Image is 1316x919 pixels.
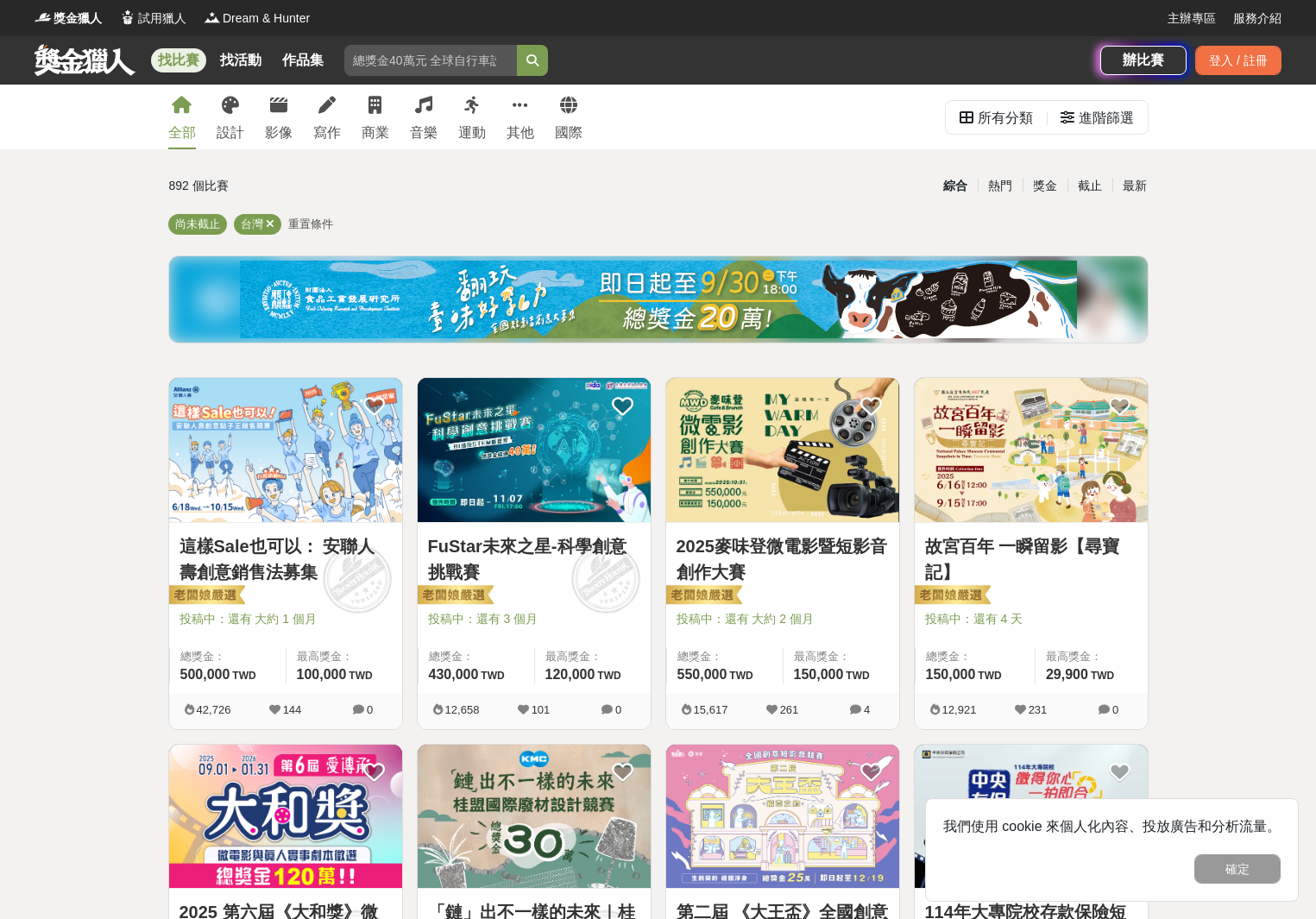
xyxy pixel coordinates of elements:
[35,9,102,28] a: Logo獎金獵人
[1046,648,1137,665] span: 最高獎金：
[410,85,438,149] a: 音樂
[367,703,373,716] span: 0
[297,667,347,682] span: 100,000
[204,9,221,26] img: Logo
[217,123,244,143] div: 設計
[458,85,486,149] a: 運動
[169,378,402,523] a: Cover Image
[151,48,206,72] a: 找比賽
[138,9,186,28] span: 試用獵人
[169,745,402,889] img: Cover Image
[429,648,524,665] span: 總獎金：
[729,670,752,682] span: TWD
[1046,667,1088,682] span: 29,900
[283,703,302,716] span: 144
[666,745,899,890] a: Cover Image
[943,819,1281,834] span: 我們使用 cookie 來個人化內容、投放廣告和分析流量。
[429,667,479,682] span: 430,000
[864,703,870,716] span: 4
[677,667,727,682] span: 550,000
[597,670,620,682] span: TWD
[942,703,977,716] span: 12,921
[197,703,231,716] span: 42,726
[175,217,220,230] span: 尚未截止
[915,378,1148,523] a: Cover Image
[615,703,621,716] span: 0
[978,670,1001,682] span: TWD
[677,610,889,628] span: 投稿中：還有 大約 2 個月
[1079,101,1134,135] div: 進階篩選
[232,670,255,682] span: TWD
[168,85,196,149] a: 全部
[911,584,991,608] img: 老闆娘嚴選
[169,745,402,890] a: Cover Image
[217,85,244,149] a: 設計
[418,378,651,523] a: Cover Image
[213,48,268,72] a: 找活動
[794,648,889,665] span: 最高獎金：
[362,123,389,143] div: 商業
[180,667,230,682] span: 500,000
[168,123,196,143] div: 全部
[1029,703,1048,716] span: 231
[1023,171,1067,201] div: 獎金
[313,123,341,143] div: 寫作
[428,610,640,628] span: 投稿中：還有 3 個月
[418,745,651,889] img: Cover Image
[545,667,595,682] span: 120,000
[1195,46,1281,75] div: 登入 / 註冊
[677,533,889,585] a: 2025麥味登微電影暨短影音創作大賽
[677,648,772,665] span: 總獎金：
[555,85,582,149] a: 國際
[35,9,52,26] img: Logo
[794,667,844,682] span: 150,000
[666,378,899,523] a: Cover Image
[169,171,494,201] div: 892 個比賽
[925,533,1137,585] a: 故宮百年 一瞬留影【尋寶記】
[666,745,899,889] img: Cover Image
[925,610,1137,628] span: 投稿中：還有 4 天
[1233,9,1281,28] a: 服務介紹
[204,9,310,28] a: LogoDream & Hunter
[915,745,1148,890] a: Cover Image
[418,378,651,522] img: Cover Image
[663,584,742,608] img: 老闆娘嚴選
[223,9,310,28] span: Dream & Hunter
[933,171,978,201] div: 綜合
[926,667,976,682] span: 150,000
[1100,46,1187,75] a: 辦比賽
[926,648,1024,665] span: 總獎金：
[313,85,341,149] a: 寫作
[1112,171,1157,201] div: 最新
[445,703,480,716] span: 12,658
[297,648,392,665] span: 最高獎金：
[428,533,640,585] a: FuStar未來之星-科學創意挑戰賽
[166,584,245,608] img: 老闆娘嚴選
[418,745,651,890] a: Cover Image
[119,9,136,26] img: Logo
[169,378,402,522] img: Cover Image
[349,670,372,682] span: TWD
[344,45,517,76] input: 總獎金40萬元 全球自行車設計比賽
[265,85,293,149] a: 影像
[1194,854,1281,884] button: 確定
[915,378,1148,522] img: Cover Image
[507,85,534,149] a: 其他
[362,85,389,149] a: 商業
[1067,171,1112,201] div: 截止
[545,648,640,665] span: 最高獎金：
[846,670,869,682] span: TWD
[481,670,504,682] span: TWD
[780,703,799,716] span: 261
[1091,670,1114,682] span: TWD
[507,123,534,143] div: 其他
[288,217,333,230] span: 重置條件
[410,123,438,143] div: 音樂
[240,261,1077,338] img: ea6d37ea-8c75-4c97-b408-685919e50f13.jpg
[241,217,263,230] span: 台灣
[458,123,486,143] div: 運動
[179,610,392,628] span: 投稿中：還有 大約 1 個月
[1168,9,1216,28] a: 主辦專區
[915,745,1148,889] img: Cover Image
